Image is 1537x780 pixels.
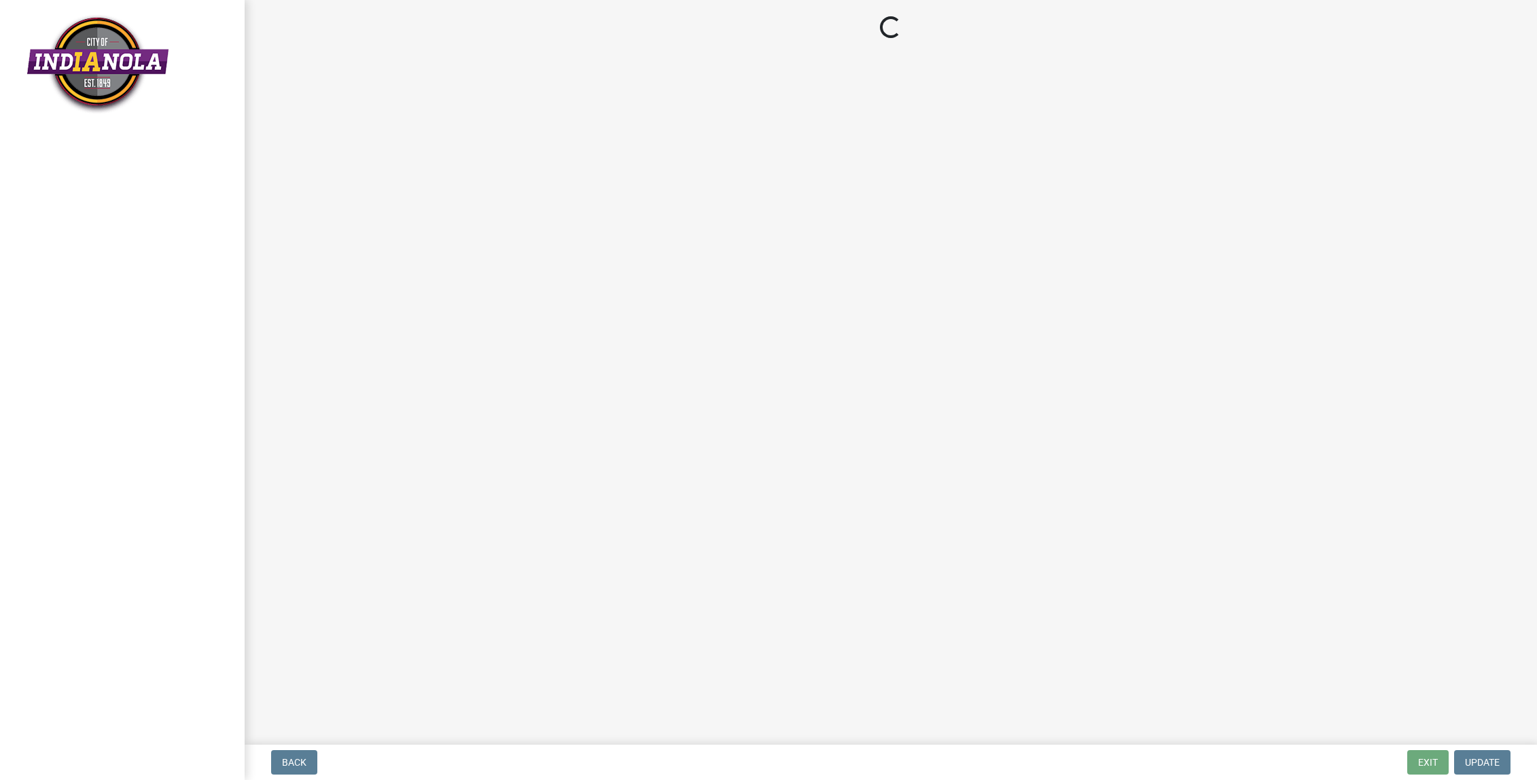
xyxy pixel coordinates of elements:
span: Back [282,757,306,768]
button: Back [271,750,317,775]
img: City of Indianola, Iowa [27,14,169,114]
span: Update [1465,757,1500,768]
button: Update [1454,750,1510,775]
button: Exit [1407,750,1449,775]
